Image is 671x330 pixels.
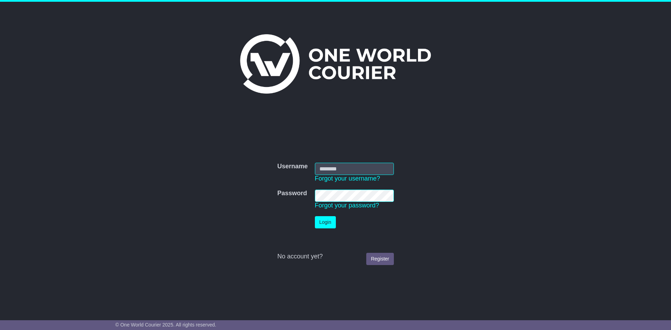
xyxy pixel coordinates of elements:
label: Username [277,163,308,170]
img: One World [240,34,431,94]
label: Password [277,190,307,197]
span: © One World Courier 2025. All rights reserved. [115,322,216,328]
a: Forgot your password? [315,202,379,209]
a: Forgot your username? [315,175,380,182]
a: Register [366,253,394,265]
button: Login [315,216,336,228]
div: No account yet? [277,253,394,261]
